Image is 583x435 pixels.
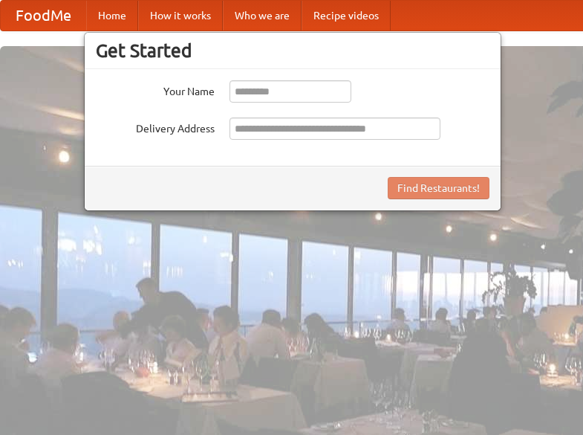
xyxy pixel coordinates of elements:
[223,1,302,30] a: Who we are
[1,1,86,30] a: FoodMe
[302,1,391,30] a: Recipe videos
[138,1,223,30] a: How it works
[86,1,138,30] a: Home
[96,117,215,136] label: Delivery Address
[96,39,489,62] h3: Get Started
[388,177,489,199] button: Find Restaurants!
[96,80,215,99] label: Your Name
